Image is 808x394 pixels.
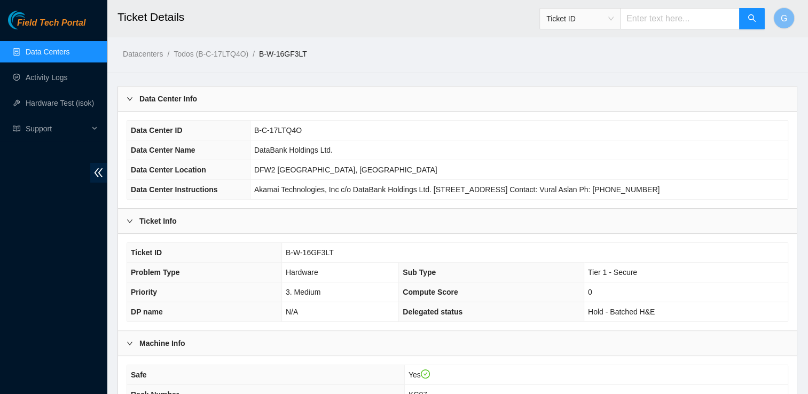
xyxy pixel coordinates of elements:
[588,288,592,296] span: 0
[8,11,54,29] img: Akamai Technologies
[286,308,298,316] span: N/A
[118,86,797,111] div: Data Center Info
[259,50,307,58] a: B-W-16GF3LT
[131,126,182,135] span: Data Center ID
[118,331,797,356] div: Machine Info
[254,146,333,154] span: DataBank Holdings Ltd.
[620,8,740,29] input: Enter text here...
[131,185,218,194] span: Data Center Instructions
[131,371,147,379] span: Safe
[26,48,69,56] a: Data Centers
[139,215,177,227] b: Ticket Info
[118,209,797,233] div: Ticket Info
[286,268,318,277] span: Hardware
[254,166,437,174] span: DFW2 [GEOGRAPHIC_DATA], [GEOGRAPHIC_DATA]
[739,8,765,29] button: search
[167,50,169,58] span: /
[131,146,195,154] span: Data Center Name
[286,248,334,257] span: B-W-16GF3LT
[131,248,162,257] span: Ticket ID
[139,93,197,105] b: Data Center Info
[403,308,462,316] span: Delegated status
[286,288,320,296] span: 3. Medium
[254,126,302,135] span: B-C-17LTQ4O
[131,308,163,316] span: DP name
[123,50,163,58] a: Datacenters
[26,73,68,82] a: Activity Logs
[127,218,133,224] span: right
[90,163,107,183] span: double-left
[26,118,89,139] span: Support
[127,96,133,102] span: right
[253,50,255,58] span: /
[17,18,85,28] span: Field Tech Portal
[421,369,430,379] span: check-circle
[409,371,430,379] span: Yes
[403,288,458,296] span: Compute Score
[403,268,436,277] span: Sub Type
[131,268,180,277] span: Problem Type
[26,99,94,107] a: Hardware Test (isok)
[588,268,637,277] span: Tier 1 - Secure
[773,7,795,29] button: G
[781,12,787,25] span: G
[748,14,756,24] span: search
[254,185,660,194] span: Akamai Technologies, Inc c/o DataBank Holdings Ltd. [STREET_ADDRESS] Contact: Vural Aslan Ph: [PH...
[13,125,20,132] span: read
[546,11,614,27] span: Ticket ID
[127,340,133,346] span: right
[131,166,206,174] span: Data Center Location
[8,19,85,33] a: Akamai TechnologiesField Tech Portal
[174,50,248,58] a: Todos (B-C-17LTQ4O)
[131,288,157,296] span: Priority
[139,337,185,349] b: Machine Info
[588,308,655,316] span: Hold - Batched H&E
